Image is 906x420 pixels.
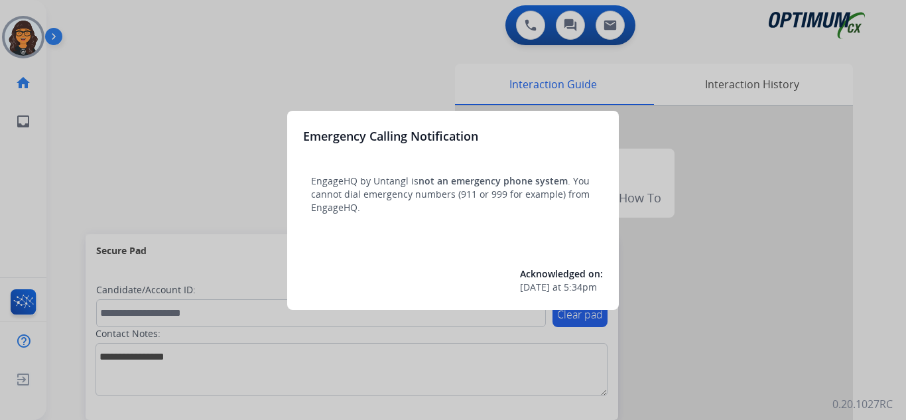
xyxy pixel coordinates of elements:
[832,396,893,412] p: 0.20.1027RC
[564,281,597,294] span: 5:34pm
[303,127,478,145] h3: Emergency Calling Notification
[520,281,603,294] div: at
[419,175,568,187] span: not an emergency phone system
[311,175,595,214] p: EngageHQ by Untangl is . You cannot dial emergency numbers (911 or 999 for example) from EngageHQ.
[520,267,603,280] span: Acknowledged on:
[520,281,550,294] span: [DATE]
